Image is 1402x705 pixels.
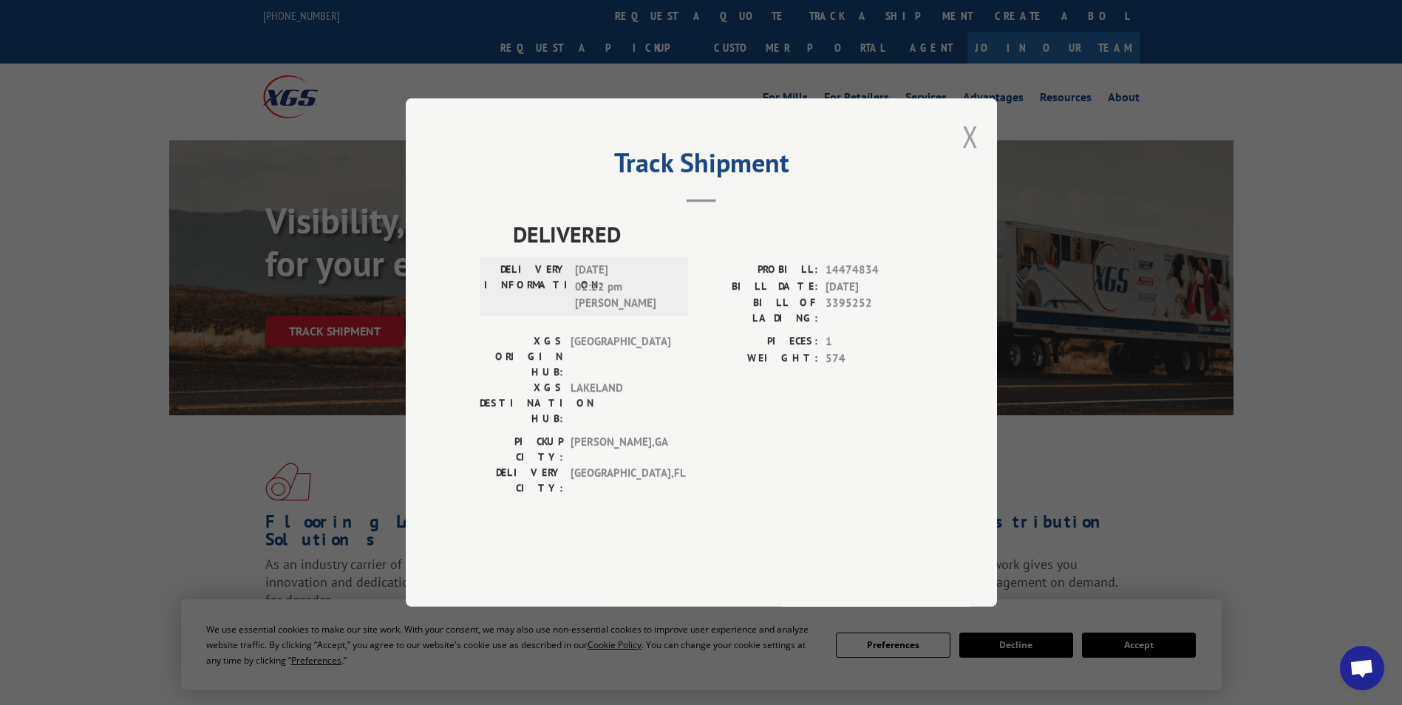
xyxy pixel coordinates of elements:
label: WEIGHT: [701,350,818,367]
label: DELIVERY CITY: [480,465,563,496]
span: [DATE] [826,279,923,296]
label: DELIVERY INFORMATION: [484,262,568,312]
span: 14474834 [826,262,923,279]
button: Close modal [962,117,979,156]
label: PROBILL: [701,262,818,279]
div: Open chat [1340,646,1384,690]
span: LAKELAND [571,380,670,426]
span: 1 [826,333,923,350]
label: PICKUP CITY: [480,434,563,465]
label: BILL DATE: [701,279,818,296]
label: XGS ORIGIN HUB: [480,333,563,380]
span: 3395252 [826,295,923,326]
span: DELIVERED [513,217,923,251]
span: [GEOGRAPHIC_DATA] , FL [571,465,670,496]
label: BILL OF LADING: [701,295,818,326]
span: [GEOGRAPHIC_DATA] [571,333,670,380]
label: XGS DESTINATION HUB: [480,380,563,426]
h2: Track Shipment [480,152,923,180]
span: [DATE] 02:22 pm [PERSON_NAME] [575,262,675,312]
label: PIECES: [701,333,818,350]
span: 574 [826,350,923,367]
span: [PERSON_NAME] , GA [571,434,670,465]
